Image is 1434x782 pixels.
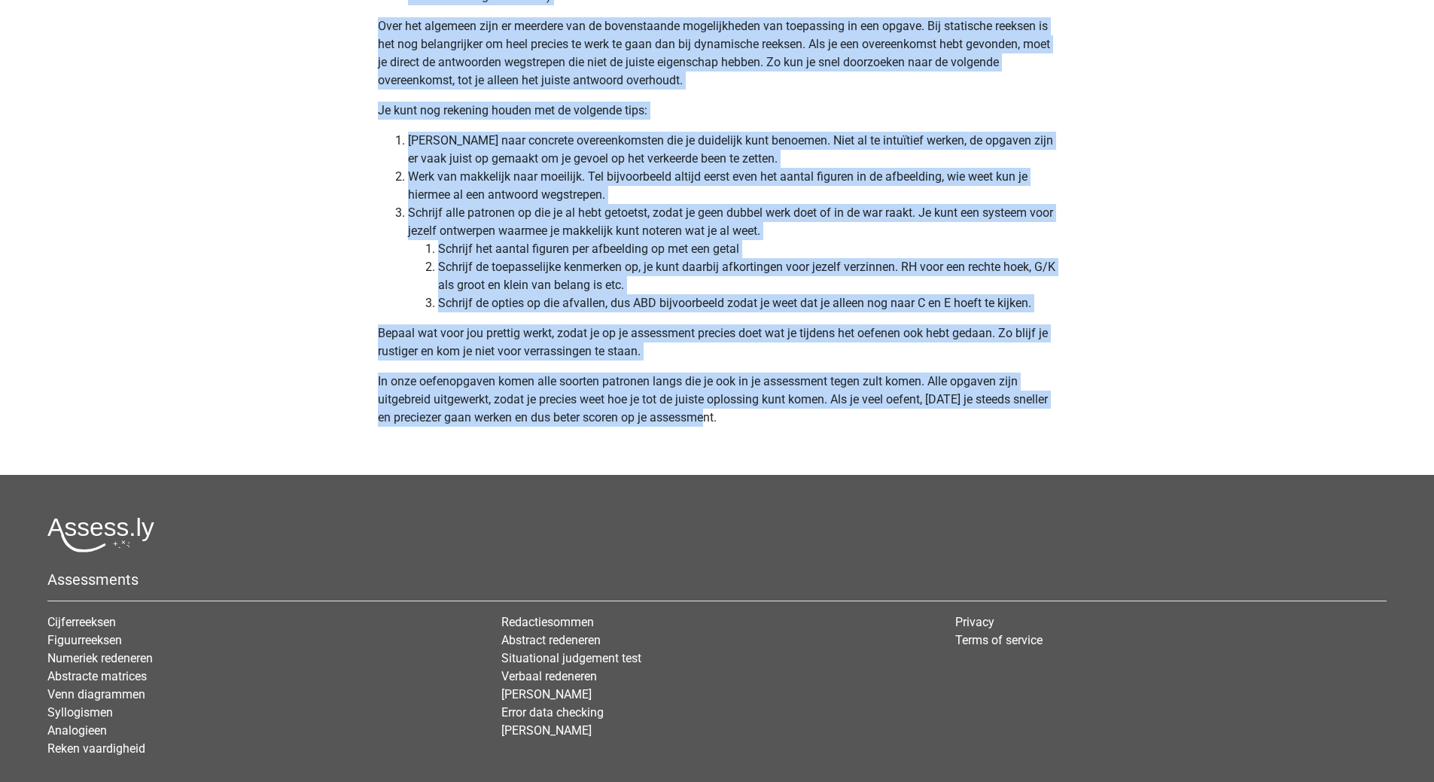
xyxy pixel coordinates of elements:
[501,687,592,701] a: [PERSON_NAME]
[408,168,1057,204] li: Werk van makkelijk naar moeilijk. Tel bijvoorbeeld altijd eerst even het aantal figuren in de afb...
[408,204,1057,312] li: Schrijf alle patronen op die je al hebt getoetst, zodat je geen dubbel werk doet of in de war raa...
[378,102,1057,120] p: Je kunt nog rekening houden met de volgende tips:
[438,294,1057,312] li: Schrijf de opties op die afvallen, dus ABD bijvoorbeeld zodat je weet dat je alleen nog naar C en...
[501,633,601,647] a: Abstract redeneren
[378,17,1057,90] p: Over het algemeen zijn er meerdere van de bovenstaande mogelijkheden van toepassing in een opgave...
[438,258,1057,294] li: Schrijf de toepasselijke kenmerken op, je kunt daarbij afkortingen voor jezelf verzinnen. RH voor...
[438,240,1057,258] li: Schrijf het aantal figuren per afbeelding op met een getal
[378,373,1057,445] p: In onze oefenopgaven komen alle soorten patronen langs die je ook in je assessment tegen zult kom...
[501,615,594,629] a: Redactiesommen
[47,687,145,701] a: Venn diagrammen
[408,132,1057,168] li: [PERSON_NAME] naar concrete overeenkomsten die je duidelijk kunt benoemen. Niet al te intuïtief w...
[47,615,116,629] a: Cijferreeksen
[47,705,113,720] a: Syllogismen
[47,517,154,552] img: Assessly logo
[501,723,592,738] a: [PERSON_NAME]
[47,669,147,683] a: Abstracte matrices
[501,669,597,683] a: Verbaal redeneren
[47,633,122,647] a: Figuurreeksen
[501,705,604,720] a: Error data checking
[47,723,107,738] a: Analogieen
[47,571,1387,589] h5: Assessments
[955,615,994,629] a: Privacy
[501,651,641,665] a: Situational judgement test
[378,324,1057,361] p: Bepaal wat voor jou prettig werkt, zodat je op je assessment precies doet wat je tijdens het oefe...
[47,741,145,756] a: Reken vaardigheid
[955,633,1043,647] a: Terms of service
[47,651,153,665] a: Numeriek redeneren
